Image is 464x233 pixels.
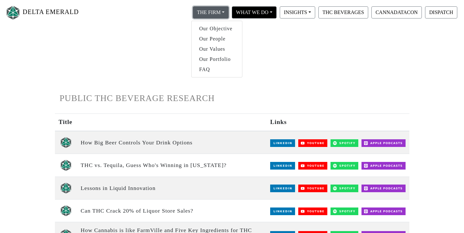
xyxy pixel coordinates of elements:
[191,21,242,77] div: THE FIRM
[361,139,406,147] img: Apple Podcasts
[280,6,315,18] button: INSIGHTS
[192,24,242,34] a: Our Objective
[298,162,327,170] img: YouTube
[77,200,267,222] td: Can THC Crack 20% of Liquor Store Sales?
[232,6,277,18] button: WHAT WE DO
[270,208,295,215] img: LinkedIn
[331,208,358,215] img: Spotify
[77,131,267,154] td: How Big Beer Controls Your Drink Options
[298,208,327,215] img: YouTube
[425,6,457,18] button: DISPATCH
[331,139,358,147] img: Spotify
[361,185,406,192] img: Apple Podcasts
[370,9,423,15] a: CANNADATACON
[60,137,72,148] img: unscripted logo
[270,139,295,147] img: LinkedIn
[55,114,77,131] th: Title
[331,162,358,170] img: Spotify
[192,44,242,54] a: Our Values
[60,93,405,104] h1: PUBLIC THC BEVERAGE RESEARCH
[331,185,358,192] img: Spotify
[361,162,406,170] img: Apple Podcasts
[5,4,21,21] img: Logo
[298,185,327,192] img: YouTube
[270,185,295,192] img: LinkedIn
[270,162,295,170] img: LinkedIn
[60,182,72,194] img: unscripted logo
[5,3,79,23] a: DELTA EMERALD
[192,34,242,44] a: Our People
[192,54,242,64] a: Our Portfolio
[423,9,459,15] a: DISPATCH
[192,64,242,75] a: FAQ
[60,159,72,171] img: unscripted logo
[371,6,422,18] button: CANNADATACON
[60,205,72,216] img: unscripted logo
[317,9,370,15] a: THC BEVERAGES
[77,177,267,199] td: Lessons in Liquid Innovation
[361,208,406,215] img: Apple Podcasts
[266,114,409,131] th: Links
[77,154,267,177] td: THC vs. Tequila, Guess Who's Winning in [US_STATE]?
[193,6,229,18] button: THE FIRM
[298,139,327,147] img: YouTube
[318,6,368,18] button: THC BEVERAGES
